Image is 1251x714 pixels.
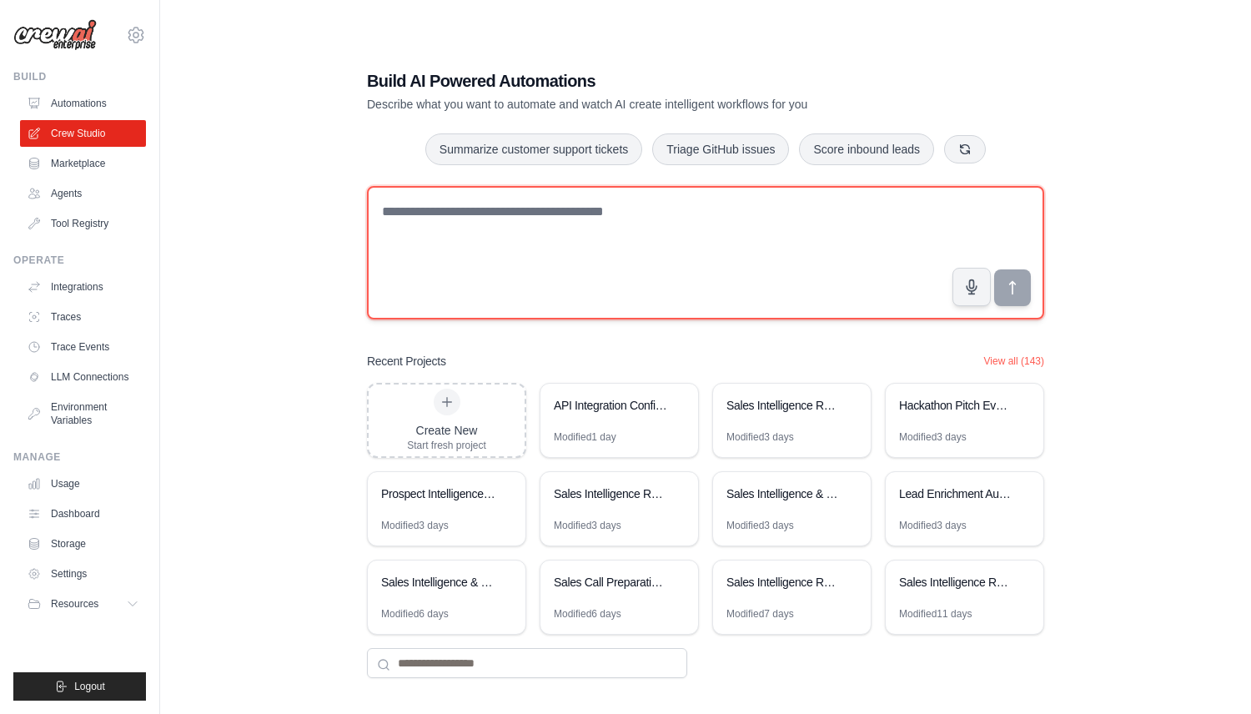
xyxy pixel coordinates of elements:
[20,180,146,207] a: Agents
[20,591,146,617] button: Resources
[20,90,146,117] a: Automations
[20,500,146,527] a: Dashboard
[554,430,616,444] div: Modified 1 day
[726,519,794,532] div: Modified 3 days
[726,607,794,621] div: Modified 7 days
[899,485,1013,502] div: Lead Enrichment Automation
[74,680,105,693] span: Logout
[652,133,789,165] button: Triage GitHub issues
[554,574,668,591] div: Sales Call Preparation Intelligence
[554,519,621,532] div: Modified 3 days
[407,439,486,452] div: Start fresh project
[726,574,841,591] div: Sales Intelligence Research Automation
[20,150,146,177] a: Marketplace
[899,574,1013,591] div: Sales Intelligence Research Automation
[20,274,146,300] a: Integrations
[13,450,146,464] div: Manage
[51,597,98,611] span: Resources
[13,254,146,267] div: Operate
[899,397,1013,414] div: Hackathon Pitch Evaluator
[381,485,495,502] div: Prospect Intelligence & Sales Report Generator
[984,354,1044,368] button: View all (143)
[1168,634,1251,714] iframe: Chat Widget
[20,210,146,237] a: Tool Registry
[381,519,449,532] div: Modified 3 days
[20,470,146,497] a: Usage
[367,96,927,113] p: Describe what you want to automate and watch AI create intelligent workflows for you
[554,607,621,621] div: Modified 6 days
[13,70,146,83] div: Build
[899,607,972,621] div: Modified 11 days
[554,485,668,502] div: Sales Intelligence Research Automation
[20,394,146,434] a: Environment Variables
[726,485,841,502] div: Sales Intelligence & Call Preparation
[952,268,991,306] button: Click to speak your automation idea
[799,133,934,165] button: Score inbound leads
[20,304,146,330] a: Traces
[20,120,146,147] a: Crew Studio
[726,397,841,414] div: Sales Intelligence Research Automation
[554,397,668,414] div: API Integration Configuration Generator
[899,430,967,444] div: Modified 3 days
[899,519,967,532] div: Modified 3 days
[20,561,146,587] a: Settings
[944,135,986,163] button: Get new suggestions
[13,672,146,701] button: Logout
[367,69,927,93] h1: Build AI Powered Automations
[381,574,495,591] div: Sales Intelligence & Prospect Research Automation
[425,133,642,165] button: Summarize customer support tickets
[407,422,486,439] div: Create New
[20,334,146,360] a: Trace Events
[13,19,97,51] img: Logo
[20,364,146,390] a: LLM Connections
[726,430,794,444] div: Modified 3 days
[381,607,449,621] div: Modified 6 days
[20,530,146,557] a: Storage
[367,353,446,370] h3: Recent Projects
